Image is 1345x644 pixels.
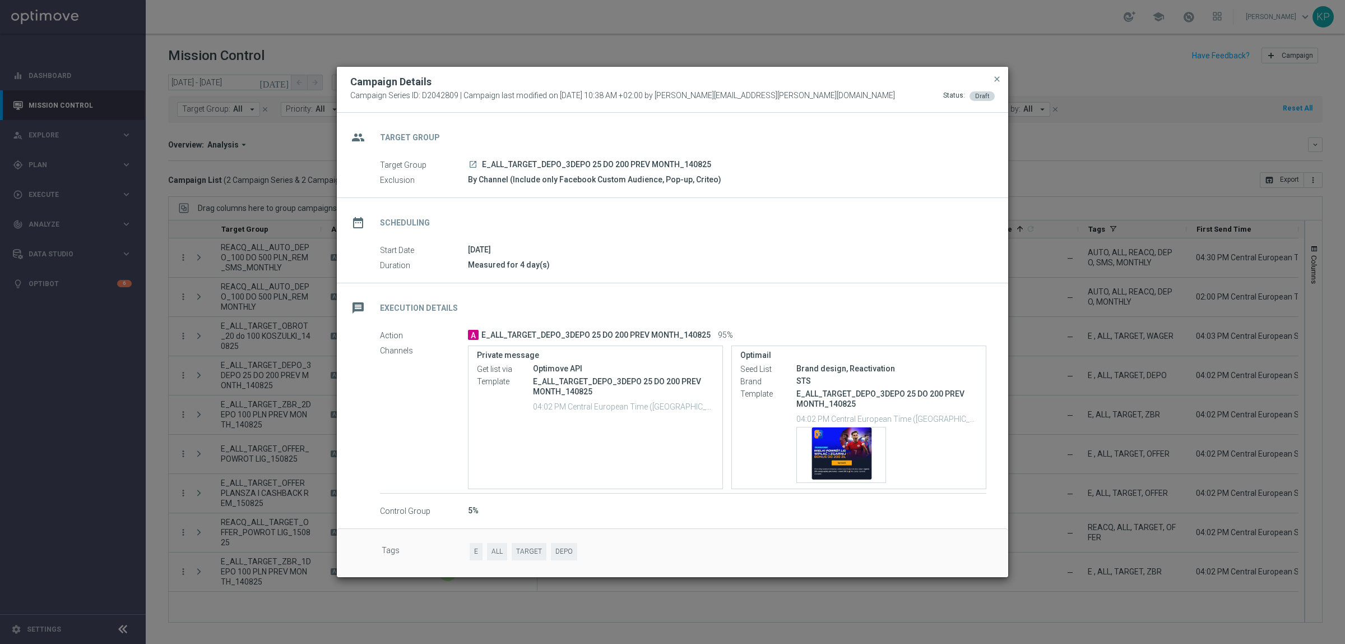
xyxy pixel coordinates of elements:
h2: Execution Details [380,303,458,314]
label: Tags [382,543,470,560]
label: Control Group [380,506,468,516]
label: Duration [380,260,468,270]
label: Exclusion [380,175,468,185]
colored-tag: Draft [970,91,995,100]
div: By Channel (Include only Facebook Custom Audience, Pop-up, Criteo) [468,174,986,185]
label: Optimail [740,351,977,360]
span: DEPO [551,543,577,560]
span: E_ALL_TARGET_DEPO_3DEPO 25 DO 200 PREV MONTH_140825 [482,160,711,170]
span: 95% [718,330,733,341]
span: E [470,543,483,560]
i: message [348,298,368,318]
label: Channels [380,346,468,356]
div: [DATE] [468,244,986,255]
div: Brand design, Reactivation [796,363,977,374]
label: Brand [740,376,796,387]
div: Status: [943,91,965,101]
span: TARGET [512,543,546,560]
p: E_ALL_TARGET_DEPO_3DEPO 25 DO 200 PREV MONTH_140825 [796,389,977,409]
div: Measured for 4 day(s) [468,259,986,270]
label: Template [477,376,533,387]
label: Template [740,389,796,399]
h2: Target Group [380,132,440,143]
span: A [468,330,479,340]
span: Campaign Series ID: D2042809 | Campaign last modified on [DATE] 10:38 AM +02:00 by [PERSON_NAME][... [350,91,895,101]
a: launch [468,160,478,170]
p: E_ALL_TARGET_DEPO_3DEPO 25 DO 200 PREV MONTH_140825 [533,376,714,397]
span: close [992,75,1001,84]
h2: Scheduling [380,218,430,228]
p: 04:02 PM Central European Time ([GEOGRAPHIC_DATA]) (UTC +02:00) [796,413,977,424]
i: launch [469,160,477,169]
label: Get list via [477,364,533,374]
label: Target Group [380,160,468,170]
div: Optimove API [533,363,714,374]
span: ALL [487,543,507,560]
label: Private message [477,351,714,360]
p: 04:02 PM Central European Time ([GEOGRAPHIC_DATA]) (UTC +02:00) [533,401,714,412]
span: E_ALL_TARGET_DEPO_3DEPO 25 DO 200 PREV MONTH_140825 [481,330,711,341]
i: group [348,127,368,148]
label: Start Date [380,245,468,255]
label: Seed List [740,364,796,374]
div: STS [796,375,977,387]
i: date_range [348,213,368,233]
h2: Campaign Details [350,75,432,89]
div: 5% [468,505,986,516]
span: Draft [975,93,989,100]
label: Action [380,330,468,341]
